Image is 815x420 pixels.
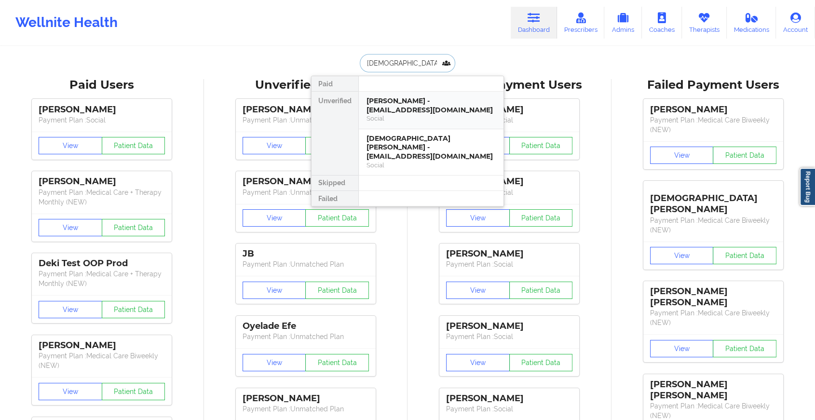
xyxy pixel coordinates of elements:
[446,404,572,414] p: Payment Plan : Social
[305,137,369,154] button: Patient Data
[446,321,572,332] div: [PERSON_NAME]
[211,78,401,93] div: Unverified Users
[39,269,165,288] p: Payment Plan : Medical Care + Therapy Monthly (NEW)
[650,286,776,308] div: [PERSON_NAME] [PERSON_NAME]
[39,351,165,370] p: Payment Plan : Medical Care Biweekly (NEW)
[39,301,102,318] button: View
[367,96,496,114] div: [PERSON_NAME] - [EMAIL_ADDRESS][DOMAIN_NAME]
[243,176,369,187] div: [PERSON_NAME]
[39,104,165,115] div: [PERSON_NAME]
[102,219,165,236] button: Patient Data
[243,248,369,259] div: JB
[312,176,358,191] div: Skipped
[312,76,358,92] div: Paid
[618,78,809,93] div: Failed Payment Users
[511,7,557,39] a: Dashboard
[509,282,573,299] button: Patient Data
[39,219,102,236] button: View
[243,332,369,341] p: Payment Plan : Unmatched Plan
[650,340,714,357] button: View
[713,340,776,357] button: Patient Data
[446,176,572,187] div: [PERSON_NAME]
[650,308,776,327] p: Payment Plan : Medical Care Biweekly (NEW)
[650,379,776,401] div: [PERSON_NAME] [PERSON_NAME]
[243,104,369,115] div: [PERSON_NAME]
[243,321,369,332] div: Oyelade Efe
[650,147,714,164] button: View
[650,115,776,135] p: Payment Plan : Medical Care Biweekly (NEW)
[446,115,572,125] p: Payment Plan : Social
[39,137,102,154] button: View
[367,114,496,122] div: Social
[243,209,306,227] button: View
[7,78,197,93] div: Paid Users
[776,7,815,39] a: Account
[39,383,102,400] button: View
[604,7,642,39] a: Admins
[243,282,306,299] button: View
[446,209,510,227] button: View
[800,168,815,206] a: Report Bug
[39,115,165,125] p: Payment Plan : Social
[312,92,358,176] div: Unverified
[446,393,572,404] div: [PERSON_NAME]
[557,7,605,39] a: Prescribers
[446,104,572,115] div: [PERSON_NAME]
[446,332,572,341] p: Payment Plan : Social
[446,354,510,371] button: View
[243,137,306,154] button: View
[367,161,496,169] div: Social
[243,259,369,269] p: Payment Plan : Unmatched Plan
[727,7,776,39] a: Medications
[39,176,165,187] div: [PERSON_NAME]
[243,404,369,414] p: Payment Plan : Unmatched Plan
[509,209,573,227] button: Patient Data
[446,282,510,299] button: View
[367,134,496,161] div: [DEMOGRAPHIC_DATA][PERSON_NAME] - [EMAIL_ADDRESS][DOMAIN_NAME]
[305,209,369,227] button: Patient Data
[39,340,165,351] div: [PERSON_NAME]
[305,354,369,371] button: Patient Data
[305,282,369,299] button: Patient Data
[446,259,572,269] p: Payment Plan : Social
[509,354,573,371] button: Patient Data
[102,383,165,400] button: Patient Data
[650,216,776,235] p: Payment Plan : Medical Care Biweekly (NEW)
[642,7,682,39] a: Coaches
[243,188,369,197] p: Payment Plan : Unmatched Plan
[102,137,165,154] button: Patient Data
[243,393,369,404] div: [PERSON_NAME]
[414,78,605,93] div: Skipped Payment Users
[713,247,776,264] button: Patient Data
[446,188,572,197] p: Payment Plan : Social
[243,354,306,371] button: View
[446,248,572,259] div: [PERSON_NAME]
[243,115,369,125] p: Payment Plan : Unmatched Plan
[312,191,358,206] div: Failed
[650,186,776,215] div: [DEMOGRAPHIC_DATA][PERSON_NAME]
[509,137,573,154] button: Patient Data
[650,247,714,264] button: View
[39,188,165,207] p: Payment Plan : Medical Care + Therapy Monthly (NEW)
[682,7,727,39] a: Therapists
[39,258,165,269] div: Deki Test OOP Prod
[102,301,165,318] button: Patient Data
[650,104,776,115] div: [PERSON_NAME]
[713,147,776,164] button: Patient Data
